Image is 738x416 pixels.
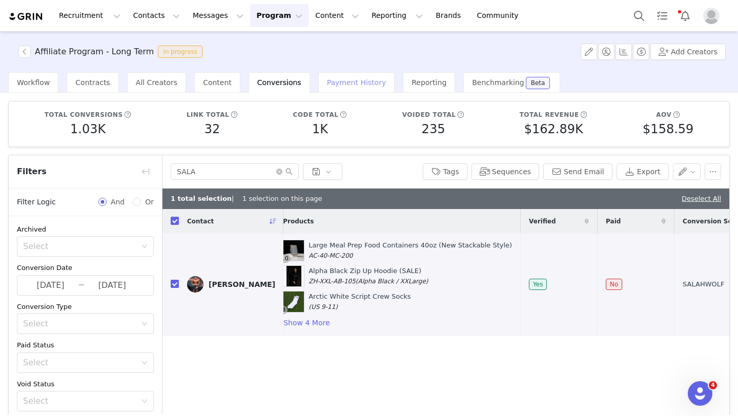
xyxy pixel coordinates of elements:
span: 4 [709,381,717,389]
span: Products [283,217,314,226]
button: Reporting [365,4,429,27]
span: 3 [280,305,286,315]
h5: Code total [293,110,338,119]
h5: Total conversions [45,110,123,119]
h5: $158.59 [643,120,693,138]
input: Search... [171,163,299,180]
i: icon: down [141,321,148,328]
h5: Voided total [402,110,456,119]
div: Beta [531,80,545,86]
button: Notifications [674,4,696,27]
span: Workflow [17,78,50,87]
div: Select [23,396,136,406]
div: Void Status [17,379,154,389]
span: And [107,197,129,207]
h5: Link total [187,110,229,119]
i: icon: close-circle [276,169,282,175]
i: icon: down [141,243,148,251]
a: Brands [429,4,470,27]
span: SALAHWOLF [683,279,724,289]
span: Filters [17,165,47,178]
span: Contracts [75,78,110,87]
span: All Creators [136,78,177,87]
img: placeholder-profile.jpg [703,8,720,24]
span: Filter Logic [17,197,56,207]
button: Add Creators [650,44,726,60]
div: Paid Status [17,340,154,350]
h5: 235 [422,120,445,138]
span: Yes [529,279,547,290]
button: Profile [697,8,730,24]
button: Show 4 More [283,317,330,329]
div: Arctic White Script Crew Socks [309,292,411,311]
span: Benchmarking [472,78,524,87]
span: Contact [187,217,214,226]
button: Messages [187,4,250,27]
b: 1 total selection [171,195,232,202]
button: Send Email [543,163,612,180]
input: End date [85,279,139,292]
h5: Total revenue [520,110,579,119]
span: Reporting [412,78,446,87]
div: Archived [17,224,154,235]
a: Tasks [651,4,673,27]
span: [object Object] [18,46,207,58]
h5: 1.03K [70,120,106,138]
h5: $162.89K [524,120,583,138]
i: icon: down [141,360,148,367]
div: Conversion Type [17,302,154,312]
div: Select [23,319,136,329]
h3: Affiliate Program - Long Term [35,46,154,58]
i: icon: down [141,398,148,405]
a: Community [471,4,529,27]
button: Tags [423,163,467,180]
span: Paid [606,217,621,226]
span: Or [141,197,154,207]
span: No [606,279,622,290]
span: 10 [280,254,290,263]
span: Verified [529,217,556,226]
button: Recruitment [53,4,127,27]
input: Start date [23,279,78,292]
img: 0dda1fb5-9b40-490e-94ea-4b78efbda1ab.jpg [187,276,203,293]
button: Program [250,4,309,27]
iframe: Intercom live chat [688,381,712,406]
span: AC-40-MC-200 [309,252,353,259]
h5: AOV [656,110,671,119]
a: Deselect All [682,195,721,202]
span: Payment History [327,78,386,87]
button: Sequences [471,163,539,180]
span: Conversions [257,78,301,87]
img: 0A6A1637.jpg [283,292,304,312]
i: icon: search [285,168,293,175]
div: Alpha Black Zip Up Hoodie (SALE) [309,266,428,286]
div: | 1 selection on this page [171,194,322,204]
div: Select [23,358,136,368]
button: Content [309,4,365,27]
button: Search [628,4,650,27]
span: ZH-XXL-AB-105 [309,278,356,285]
img: grin logo [8,12,44,22]
span: (Alpha Black / XXLarge) [356,278,428,285]
button: Export [617,163,669,180]
span: In progress [158,46,202,58]
span: (US 9-11) [309,303,338,310]
h5: 1K [312,120,328,138]
button: Contacts [127,4,186,27]
img: A2110A0C-2ABB-4889-BE28-48F3A873CF29.jpg [286,266,301,286]
img: 1CB09965-C78A-4003-8474-5BF06D698E1A.jpg [283,240,304,261]
a: [PERSON_NAME] [187,276,275,293]
div: Select [23,241,136,252]
div: Conversion Date [17,263,154,273]
h5: 32 [204,120,220,138]
div: Large Meal Prep Food Containers 40oz (New Stackable Style) [309,240,512,260]
span: Content [203,78,232,87]
div: [PERSON_NAME] [209,280,275,288]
